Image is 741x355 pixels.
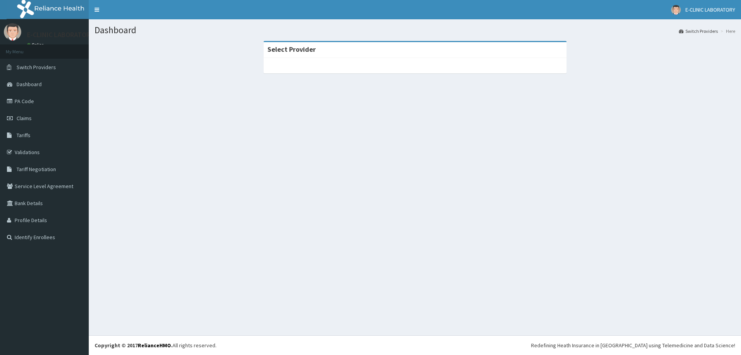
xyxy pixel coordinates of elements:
[679,28,718,34] a: Switch Providers
[17,115,32,122] span: Claims
[27,31,94,38] p: E-CLINIC LABORATORY
[95,25,735,35] h1: Dashboard
[89,335,741,355] footer: All rights reserved.
[17,81,42,88] span: Dashboard
[671,5,681,15] img: User Image
[685,6,735,13] span: E-CLINIC LABORATORY
[17,64,56,71] span: Switch Providers
[95,342,173,349] strong: Copyright © 2017 .
[17,166,56,173] span: Tariff Negotiation
[4,23,21,41] img: User Image
[719,28,735,34] li: Here
[138,342,171,349] a: RelianceHMO
[27,42,46,48] a: Online
[267,45,316,54] strong: Select Provider
[17,132,30,139] span: Tariffs
[531,341,735,349] div: Redefining Heath Insurance in [GEOGRAPHIC_DATA] using Telemedicine and Data Science!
